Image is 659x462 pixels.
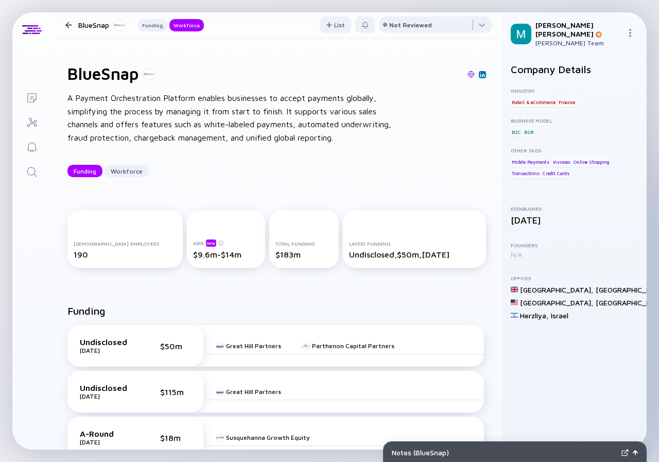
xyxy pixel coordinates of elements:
[511,147,638,153] div: Other Tags
[226,388,281,396] div: Great Hill Partners
[535,21,622,38] div: [PERSON_NAME] [PERSON_NAME]
[467,71,475,78] img: BlueSnap Website
[67,92,397,144] div: A Payment Orchestration Platform enables businesses to accept payments globally, simplifying the ...
[193,239,259,247] div: ARR
[169,20,204,30] div: Workforce
[392,448,617,457] div: Notes ( BlueSnap )
[226,342,281,350] div: Great Hill Partners
[511,168,541,179] div: Transactions
[206,239,216,247] div: beta
[320,17,351,33] div: List
[312,342,394,350] div: Parthenon Capital Partners
[621,449,629,456] img: Expand Notes
[511,215,638,226] div: [DATE]
[67,163,102,179] div: Funding
[551,311,568,320] div: Israel
[160,341,191,351] div: $50m
[12,159,51,183] a: Search
[511,299,518,306] img: United States Flag
[511,127,522,137] div: B2C
[216,342,281,350] a: Great Hill Partners
[138,19,167,31] button: Funding
[626,29,634,37] img: Menu
[12,109,51,134] a: Investor Map
[226,434,310,441] div: Susquehanna Growth Equity
[80,392,131,400] div: [DATE]
[74,241,177,247] div: [DEMOGRAPHIC_DATA] Employees
[520,298,594,307] div: [GEOGRAPHIC_DATA] ,
[169,19,204,31] button: Workforce
[160,387,191,397] div: $115m
[67,165,102,177] button: Funding
[12,134,51,159] a: Reminders
[12,84,51,109] a: Lists
[275,241,333,247] div: Total Funding
[349,250,480,259] div: Undisclosed, $50m, [DATE]
[216,388,281,396] a: Great Hill Partners
[78,19,126,31] div: BlueSnap
[349,241,480,247] div: Latest Funding
[511,157,550,167] div: Mobile Payments
[535,39,622,47] div: [PERSON_NAME] Team
[511,24,531,44] img: Mordechai Profile Picture
[511,275,638,281] div: Offices
[511,206,638,212] div: Established
[80,429,131,438] div: A-Round
[480,72,485,77] img: BlueSnap Linkedin Page
[511,312,518,319] img: Israel Flag
[105,165,149,177] button: Workforce
[511,88,638,94] div: Industry
[138,20,167,30] div: Funding
[320,16,351,33] button: List
[542,168,570,179] div: Credit Cards
[511,117,638,124] div: Business Model
[511,286,518,293] img: United Kingdom Flag
[74,250,177,259] div: 190
[511,97,556,107] div: Retail & eCommerce
[105,163,149,179] div: Workforce
[520,311,549,320] div: Herzliya ,
[520,285,594,294] div: [GEOGRAPHIC_DATA] ,
[80,383,131,392] div: Undisclosed
[633,450,638,455] img: Open Notes
[80,337,131,347] div: Undisclosed
[67,305,106,317] h2: Funding
[275,250,333,259] div: $183m
[389,21,432,29] div: Not Reviewed
[216,434,310,441] a: Susquehanna Growth Equity
[511,63,638,75] h2: Company Details
[160,433,191,442] div: $18m
[573,157,610,167] div: Online Shopping
[67,64,138,83] h1: BlueSnap
[511,242,638,248] div: Founders
[80,438,131,446] div: [DATE]
[511,251,638,259] div: N/A
[302,342,394,350] a: Parthenon Capital Partners
[552,157,571,167] div: Invoices
[80,347,131,354] div: [DATE]
[193,250,259,259] div: $9.6m-$14m
[523,127,534,137] div: B2B
[558,97,576,107] div: Finance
